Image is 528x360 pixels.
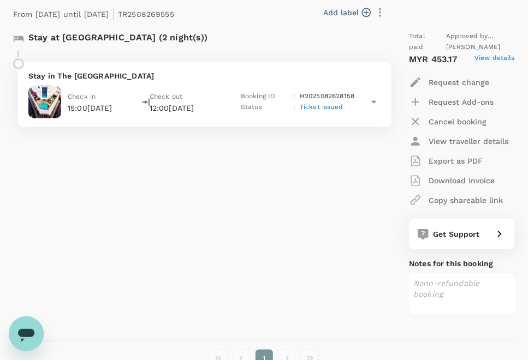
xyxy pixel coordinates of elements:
[409,190,503,210] button: Copy shareable link
[300,91,354,102] p: H2025082628158
[429,175,495,186] p: Download invoice
[429,195,503,206] p: Copy shareable link
[28,86,61,118] img: The Ixora Hotel Prai
[433,230,480,238] span: Get Support
[429,77,489,88] p: Request change
[300,103,343,111] span: Ticket issued
[150,103,241,113] p: 12:00[DATE]
[323,7,371,18] button: Add label
[474,53,515,66] span: View details
[409,92,494,112] button: Request Add-ons
[429,116,487,127] p: Cancel booking
[241,91,289,102] p: Booking ID
[112,6,115,21] span: |
[446,43,501,51] span: [PERSON_NAME]
[409,31,442,53] span: Total paid
[293,102,295,113] p: :
[293,91,295,102] p: :
[429,136,508,147] p: View traveller details
[9,316,44,351] iframe: Button to launch messaging window
[409,171,495,190] button: Download invoice
[28,31,208,44] p: Stay at [GEOGRAPHIC_DATA] (2 night(s))
[409,151,483,171] button: Export as PDF
[68,103,112,113] p: 15:00[DATE]
[13,3,174,22] p: From [DATE] until [DATE] TR2508269555
[446,31,515,53] span: Approved by
[429,155,483,166] p: Export as PDF
[28,70,381,81] p: Stay in The [GEOGRAPHIC_DATA]
[409,131,508,151] button: View traveller details
[409,53,458,66] p: MYR 453.17
[68,93,96,100] span: Check in
[413,278,511,299] p: Nonn-refundable booking
[409,258,515,269] p: Notes for this booking
[409,112,487,131] button: Cancel booking
[429,97,494,107] p: Request Add-ons
[241,102,289,113] p: Status
[150,93,182,100] span: Check out
[409,73,489,92] button: Request change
